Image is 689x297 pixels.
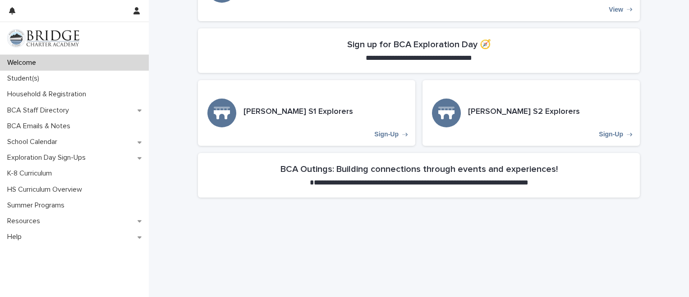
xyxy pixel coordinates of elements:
p: Welcome [4,58,43,67]
a: Sign-Up [423,80,640,146]
p: K-8 Curriculum [4,169,59,178]
a: Sign-Up [198,80,415,146]
p: View [609,6,623,13]
h3: [PERSON_NAME] S1 Explorers [243,107,353,117]
p: HS Curriculum Overview [4,185,89,194]
p: Help [4,233,29,241]
p: BCA Emails & Notes [4,122,78,130]
p: School Calendar [4,138,64,146]
p: BCA Staff Directory [4,106,76,115]
p: Exploration Day Sign-Ups [4,153,93,162]
h3: [PERSON_NAME] S2 Explorers [468,107,580,117]
p: Summer Programs [4,201,72,210]
h2: BCA Outings: Building connections through events and experiences! [280,164,558,175]
p: Sign-Up [374,130,399,138]
p: Household & Registration [4,90,93,99]
p: Student(s) [4,74,46,83]
h2: Sign up for BCA Exploration Day 🧭 [347,39,491,50]
p: Sign-Up [599,130,623,138]
p: Resources [4,217,47,225]
img: V1C1m3IdTEidaUdm9Hs0 [7,29,79,47]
